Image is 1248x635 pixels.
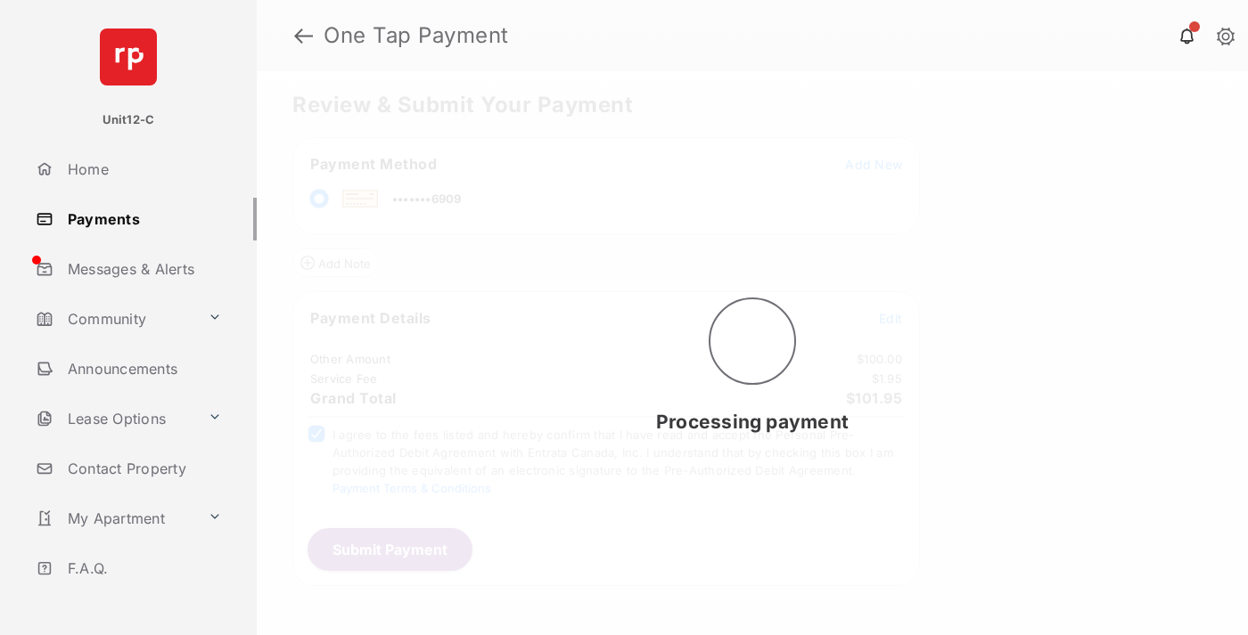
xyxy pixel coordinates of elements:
a: Messages & Alerts [29,248,257,290]
a: Lease Options [29,397,201,440]
a: Home [29,148,257,191]
img: svg+xml;base64,PHN2ZyB4bWxucz0iaHR0cDovL3d3dy53My5vcmcvMjAwMC9zdmciIHdpZHRoPSI2NCIgaGVpZ2h0PSI2NC... [100,28,157,85]
a: My Apartment [29,497,201,540]
a: F.A.Q. [29,547,257,590]
p: Unit12-C [103,111,155,129]
a: Contact Property [29,447,257,490]
strong: One Tap Payment [324,25,509,46]
a: Community [29,297,201,340]
span: Processing payment [656,411,849,433]
a: Payments [29,198,257,240]
a: Announcements [29,347,257,390]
